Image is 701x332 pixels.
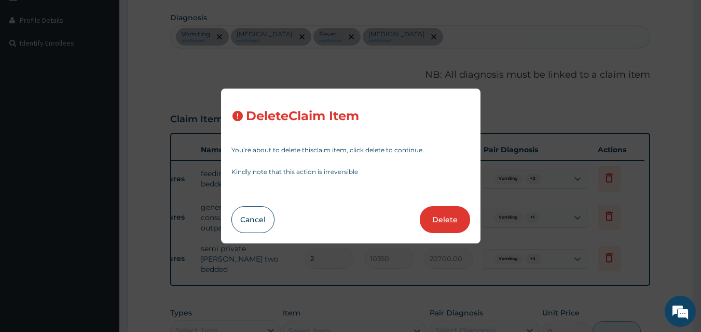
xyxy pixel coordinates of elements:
textarea: Type your message and hit 'Enter' [5,222,198,258]
p: Kindly note that this action is irreversible [231,169,470,175]
div: Minimize live chat window [170,5,195,30]
h3: Delete Claim Item [246,109,359,123]
img: d_794563401_company_1708531726252_794563401 [19,52,42,78]
p: You’re about to delete this claim item , click delete to continue. [231,147,470,153]
span: We're online! [60,100,143,205]
button: Cancel [231,206,274,233]
button: Delete [420,206,470,233]
div: Chat with us now [54,58,174,71]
